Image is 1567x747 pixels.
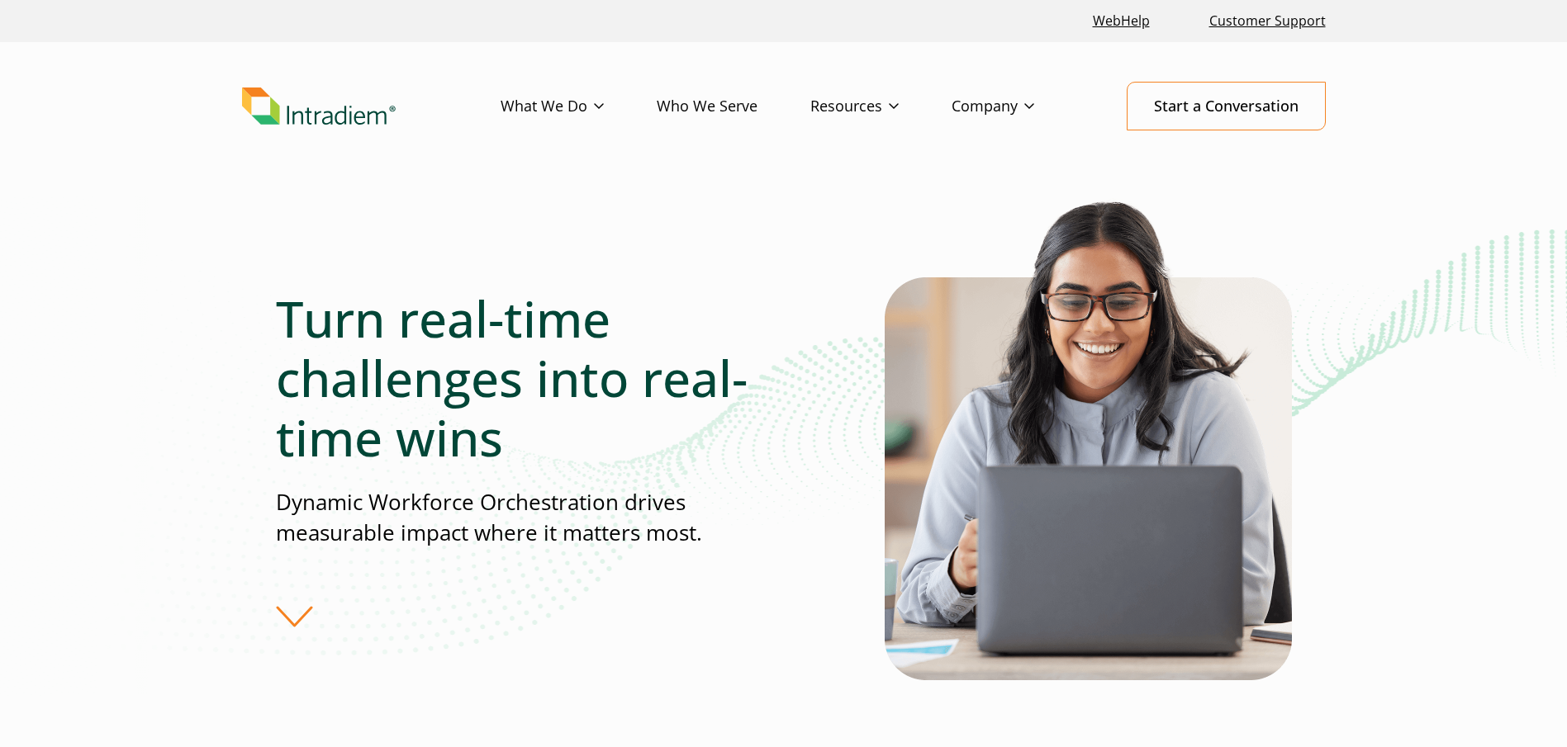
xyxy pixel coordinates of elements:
a: What We Do [501,83,657,130]
a: Resources [810,83,952,130]
a: Customer Support [1203,3,1332,39]
a: Link opens in a new window [1086,3,1156,39]
p: Dynamic Workforce Orchestration drives measurable impact where it matters most. [276,487,783,549]
a: Company [952,83,1087,130]
a: Who We Serve [657,83,810,130]
img: Solutions for Contact Center Teams [885,196,1292,680]
h1: Turn real-time challenges into real-time wins [276,289,783,467]
a: Start a Conversation [1127,82,1326,130]
img: Intradiem [242,87,396,125]
a: Link to homepage of Intradiem [242,87,501,125]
